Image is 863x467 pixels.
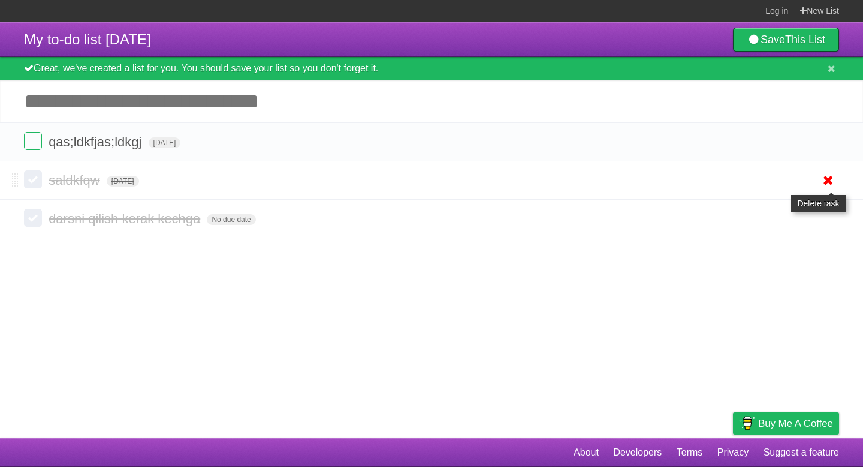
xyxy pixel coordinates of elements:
a: Developers [613,441,662,464]
span: saldkfqw [49,173,103,188]
span: qas;ldkfjas;ldkgj [49,134,144,149]
span: [DATE] [107,176,139,187]
a: Suggest a feature [764,441,839,464]
a: Buy me a coffee [733,412,839,435]
span: Buy me a coffee [758,413,833,434]
label: Done [24,132,42,150]
label: Done [24,170,42,188]
span: darsni qilish kerak kechga [49,211,203,226]
span: My to-do list [DATE] [24,31,151,47]
img: Buy me a coffee [739,413,755,433]
span: No due date [207,214,255,225]
a: About [574,441,599,464]
label: Done [24,209,42,227]
a: SaveThis List [733,28,839,52]
span: [DATE] [149,137,181,148]
a: Privacy [717,441,749,464]
b: This List [785,34,825,46]
a: Terms [677,441,703,464]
